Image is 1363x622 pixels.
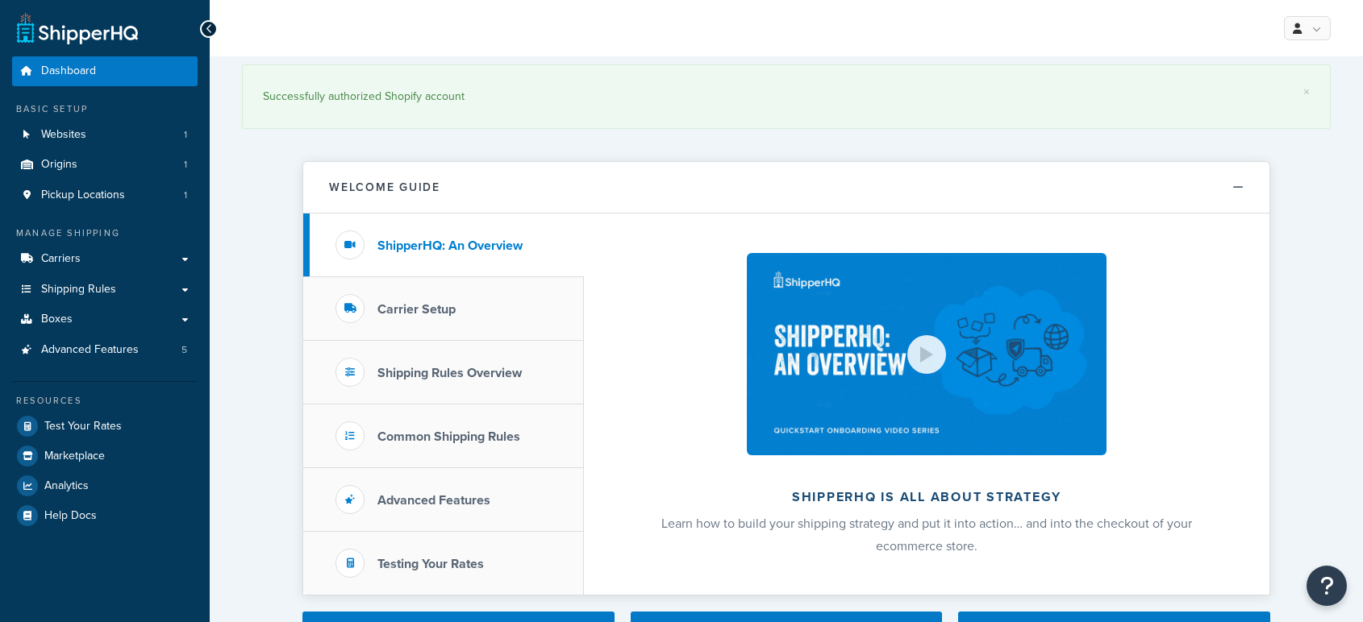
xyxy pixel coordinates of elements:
h3: Shipping Rules Overview [377,366,522,380]
a: Shipping Rules [12,275,198,305]
a: Marketplace [12,442,198,471]
h2: ShipperHQ is all about strategy [627,490,1227,504]
span: Learn how to build your shipping strategy and put it into action… and into the checkout of your e... [661,514,1192,555]
a: × [1303,85,1310,98]
li: Origins [12,150,198,180]
span: Boxes [41,313,73,326]
span: 1 [184,158,187,172]
h3: Carrier Setup [377,302,456,317]
li: Advanced Features [12,335,198,365]
div: Resources [12,394,198,408]
span: 1 [184,189,187,202]
h3: Common Shipping Rules [377,429,520,444]
span: Pickup Locations [41,189,125,202]
span: Shipping Rules [41,283,116,296]
a: Carriers [12,244,198,274]
span: Origins [41,158,77,172]
span: Carriers [41,252,81,266]
a: Websites1 [12,120,198,150]
img: ShipperHQ is all about strategy [747,253,1107,455]
div: Basic Setup [12,102,198,116]
li: Websites [12,120,198,150]
span: Advanced Features [41,343,139,357]
button: Open Resource Center [1307,566,1347,606]
a: Analytics [12,471,198,500]
div: Successfully authorized Shopify account [263,85,1310,108]
a: Dashboard [12,56,198,86]
a: Advanced Features5 [12,335,198,365]
a: Help Docs [12,501,198,530]
a: Origins1 [12,150,198,180]
span: Marketplace [44,450,105,463]
h3: Advanced Features [377,493,490,508]
span: Websites [41,128,86,142]
button: Welcome Guide [303,162,1269,214]
span: 1 [184,128,187,142]
span: Analytics [44,479,89,493]
h3: Testing Your Rates [377,557,484,571]
h3: ShipperHQ: An Overview [377,238,523,253]
span: Help Docs [44,509,97,523]
span: Dashboard [41,64,96,78]
a: Test Your Rates [12,412,198,441]
span: Test Your Rates [44,420,122,433]
div: Manage Shipping [12,226,198,240]
a: Boxes [12,305,198,334]
span: 5 [181,343,187,357]
a: Pickup Locations1 [12,180,198,210]
h2: Welcome Guide [329,181,440,193]
li: Pickup Locations [12,180,198,210]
